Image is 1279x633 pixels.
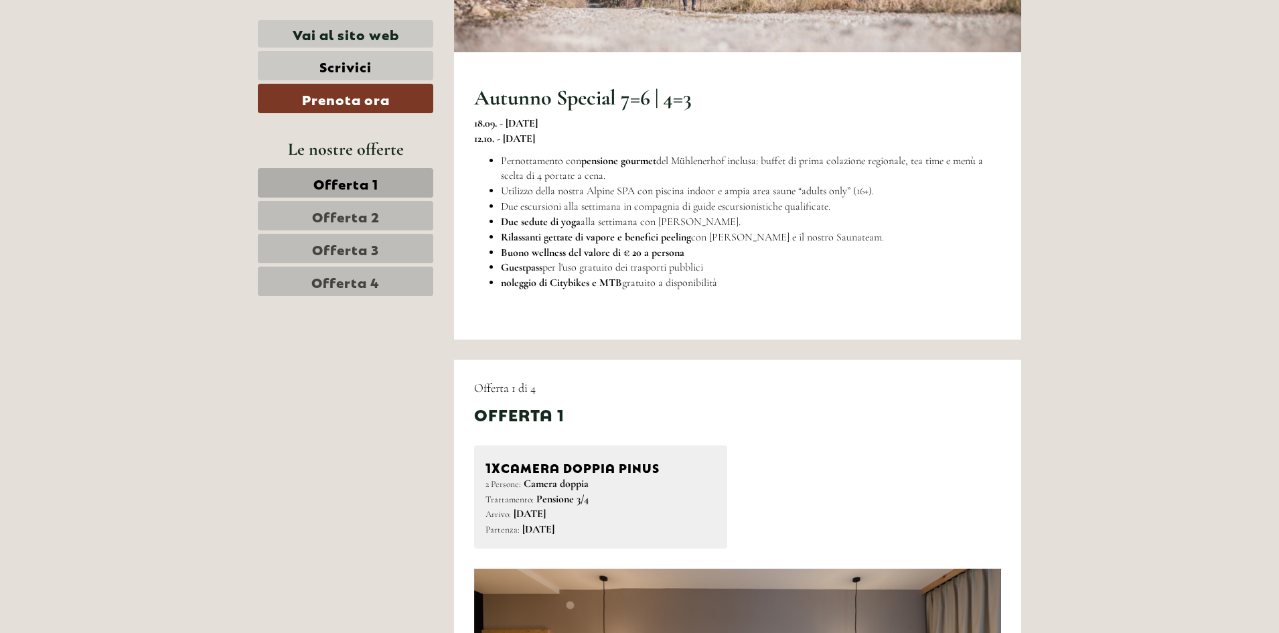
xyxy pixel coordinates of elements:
[474,403,565,425] div: Offerta 1
[485,524,520,535] small: Partenza:
[312,206,380,225] span: Offerta 2
[501,215,581,228] strong: Due sedute di yoga
[501,246,684,259] strong: Buono wellness del valore di € 20 a persona
[501,230,691,244] strong: Rilassanti gettate di vapore e benefici peeling
[234,10,293,33] div: giovedì
[485,508,511,520] small: Arrivo:
[258,20,433,48] a: Vai al sito web
[313,173,378,192] span: Offerta 1
[485,457,501,476] b: 1x
[10,36,185,77] div: Buon giorno, come possiamo aiutarla?
[311,272,380,291] span: Offerta 4
[20,39,179,50] div: [GEOGRAPHIC_DATA]
[524,477,589,490] b: Camera doppia
[312,239,379,258] span: Offerta 3
[474,86,1002,109] h1: Autunno Special 7=6 | 4=3
[485,457,717,476] div: Camera doppia PINUS
[501,261,542,274] strong: Guestpass
[536,492,589,506] b: Pensione 3/4
[501,199,1002,214] li: Due escursioni alla settimana in compagnia di guide escursionistiche qualificate.
[501,214,1002,230] li: alla settimana con [PERSON_NAME].
[20,65,179,74] small: 09:20
[258,137,433,161] div: Le nostre offerte
[501,260,1002,275] li: per l'uso gratuito dei trasporti pubblici
[522,522,554,536] b: [DATE]
[485,478,521,490] small: 2 Persone:
[581,154,656,167] strong: pensione gourmet
[258,51,433,80] a: Scrivici
[449,347,528,376] button: Invia
[474,117,538,145] strong: 18.09. - [DATE] 12.10. - [DATE]
[514,507,546,520] b: [DATE]
[501,276,622,289] strong: noleggio di Citybikes e MTB
[258,84,433,113] a: Prenota ora
[501,184,1002,199] li: Utilizzo della nostra Alpine SPA con piscina indoor e ampia area saune “adults only” (16+).
[485,494,534,505] small: Trattamento:
[501,153,1002,184] li: Pernottamento con del Mühlenerhof inclusa: buffet di prima colazione regionale, tea time e menù a...
[474,380,536,395] span: Offerta 1 di 4
[501,230,1002,245] li: con [PERSON_NAME] e il nostro Saunateam.
[501,275,1002,291] li: gratuito a disponibilità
